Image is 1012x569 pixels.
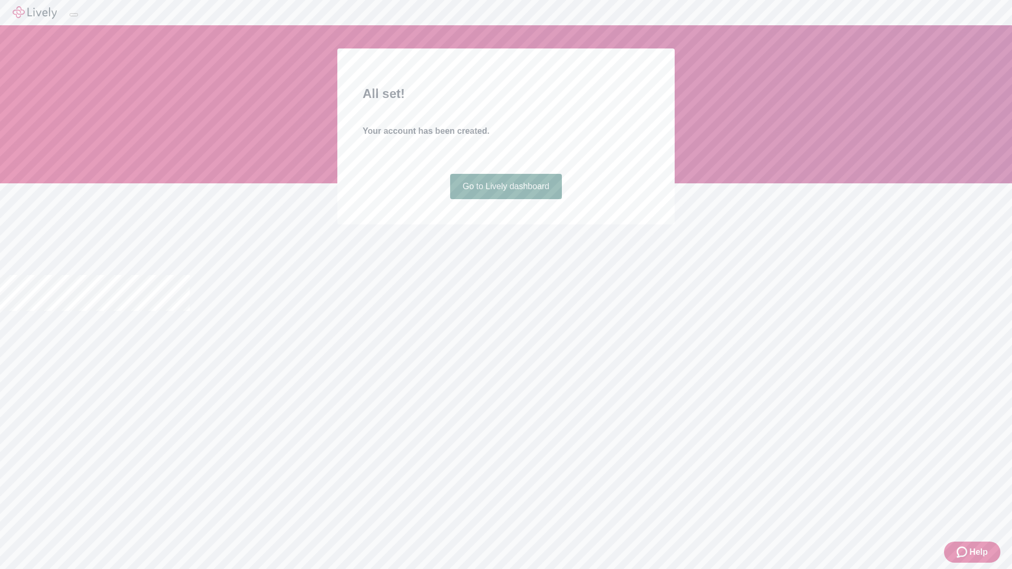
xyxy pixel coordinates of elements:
[969,546,988,558] span: Help
[957,546,969,558] svg: Zendesk support icon
[450,174,562,199] a: Go to Lively dashboard
[363,125,649,138] h4: Your account has been created.
[363,84,649,103] h2: All set!
[944,542,1000,563] button: Zendesk support iconHelp
[13,6,57,19] img: Lively
[70,13,78,16] button: Log out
